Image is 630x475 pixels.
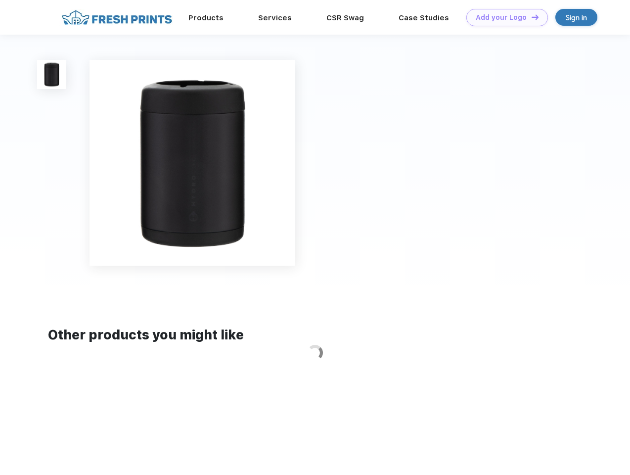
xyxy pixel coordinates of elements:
img: DT [532,14,539,20]
div: Other products you might like [48,326,582,345]
a: Sign in [555,9,597,26]
img: func=resize&h=100 [37,60,66,89]
div: Add your Logo [476,13,527,22]
img: fo%20logo%202.webp [59,9,175,26]
div: Sign in [566,12,587,23]
img: func=resize&h=640 [90,60,295,266]
a: Products [188,13,224,22]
